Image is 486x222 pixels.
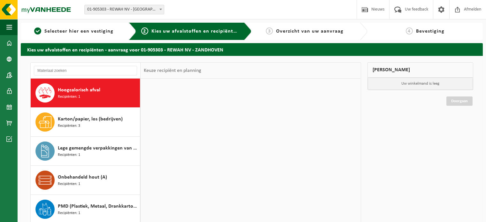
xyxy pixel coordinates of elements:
button: Lege gemengde verpakkingen van gevaarlijke stoffen Recipiënten: 1 [31,137,140,166]
span: Recipiënten: 1 [58,94,80,100]
div: Keuze recipiënt en planning [141,63,204,79]
span: 2 [141,27,148,34]
span: Selecteer hier een vestiging [44,29,113,34]
a: Doorgaan [446,96,473,106]
p: Uw winkelmand is leeg [368,78,473,90]
span: Recipiënten: 3 [58,123,80,129]
button: Onbehandeld hout (A) Recipiënten: 1 [31,166,140,195]
span: 3 [266,27,273,34]
span: Kies uw afvalstoffen en recipiënten [151,29,239,34]
span: Recipiënten: 1 [58,152,80,158]
span: Onbehandeld hout (A) [58,173,107,181]
span: Hoogcalorisch afval [58,86,100,94]
span: PMD (Plastiek, Metaal, Drankkartons) (bedrijven) [58,203,138,210]
span: 4 [406,27,413,34]
span: 1 [34,27,41,34]
input: Materiaal zoeken [34,66,137,75]
a: 1Selecteer hier een vestiging [24,27,124,35]
h2: Kies uw afvalstoffen en recipiënten - aanvraag voor 01-905303 - REWAH NV - ZANDHOVEN [21,43,483,56]
span: Recipiënten: 1 [58,210,80,216]
span: Overzicht van uw aanvraag [276,29,343,34]
span: Karton/papier, los (bedrijven) [58,115,123,123]
span: 01-905303 - REWAH NV - ZANDHOVEN [84,5,164,14]
button: Karton/papier, los (bedrijven) Recipiënten: 3 [31,108,140,137]
span: Recipiënten: 1 [58,181,80,187]
span: Lege gemengde verpakkingen van gevaarlijke stoffen [58,144,138,152]
span: Bevestiging [416,29,444,34]
span: 01-905303 - REWAH NV - ZANDHOVEN [85,5,164,14]
div: [PERSON_NAME] [367,62,474,78]
button: Hoogcalorisch afval Recipiënten: 1 [31,79,140,108]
